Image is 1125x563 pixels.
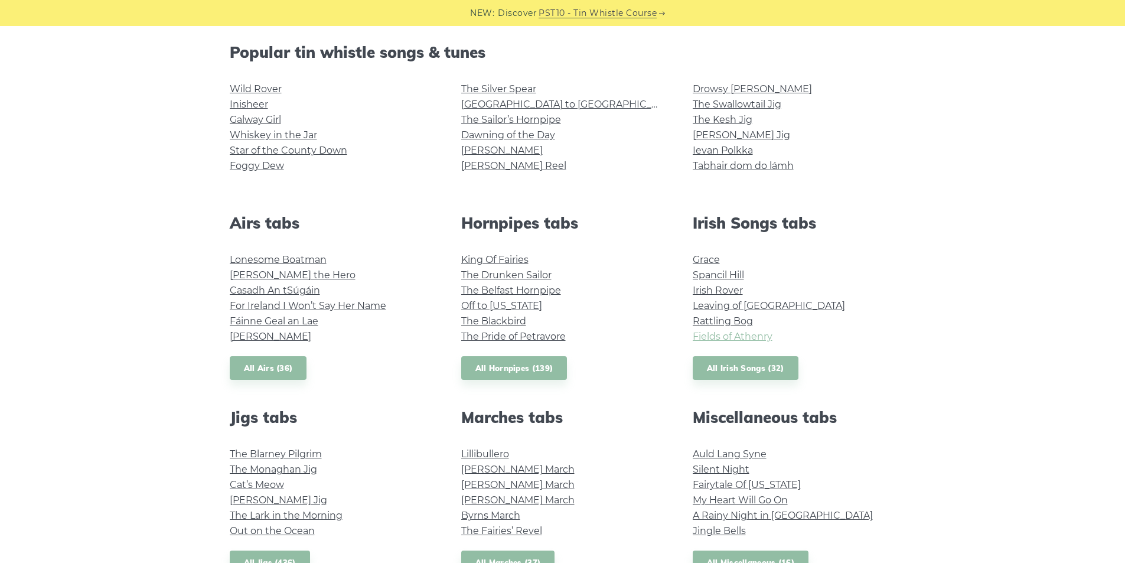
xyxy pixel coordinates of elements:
a: Drowsy [PERSON_NAME] [693,83,812,95]
a: [PERSON_NAME] March [461,494,575,506]
a: Spancil Hill [693,269,744,281]
a: [GEOGRAPHIC_DATA] to [GEOGRAPHIC_DATA] [461,99,679,110]
a: The Silver Spear [461,83,536,95]
a: King Of Fairies [461,254,529,265]
a: [PERSON_NAME] March [461,464,575,475]
a: Irish Rover [693,285,743,296]
a: [PERSON_NAME] Jig [230,494,327,506]
a: All Hornpipes (139) [461,356,568,380]
a: Fields of Athenry [693,331,772,342]
a: The Pride of Petravore [461,331,566,342]
a: A Rainy Night in [GEOGRAPHIC_DATA] [693,510,873,521]
a: My Heart Will Go On [693,494,788,506]
h2: Popular tin whistle songs & tunes [230,43,896,61]
a: [PERSON_NAME] [230,331,311,342]
a: Star of the County Down [230,145,347,156]
a: Galway Girl [230,114,281,125]
a: Auld Lang Syne [693,448,767,460]
a: [PERSON_NAME] [461,145,543,156]
a: The Blackbird [461,315,526,327]
a: Wild Rover [230,83,282,95]
a: Rattling Bog [693,315,753,327]
a: The Fairies’ Revel [461,525,542,536]
a: Ievan Polkka [693,145,753,156]
a: The Belfast Hornpipe [461,285,561,296]
a: Cat’s Meow [230,479,284,490]
span: NEW: [470,6,494,20]
a: Grace [693,254,720,265]
a: Tabhair dom do lámh [693,160,794,171]
a: Out on the Ocean [230,525,315,536]
a: Silent Night [693,464,749,475]
a: The Lark in the Morning [230,510,343,521]
a: Inisheer [230,99,268,110]
a: Lillibullero [461,448,509,460]
a: Dawning of the Day [461,129,555,141]
a: [PERSON_NAME] Jig [693,129,790,141]
a: [PERSON_NAME] the Hero [230,269,356,281]
h2: Marches tabs [461,408,664,427]
a: The Monaghan Jig [230,464,317,475]
h2: Hornpipes tabs [461,214,664,232]
a: Whiskey in the Jar [230,129,317,141]
a: [PERSON_NAME] March [461,479,575,490]
a: All Irish Songs (32) [693,356,798,380]
a: Leaving of [GEOGRAPHIC_DATA] [693,300,845,311]
a: All Airs (36) [230,356,307,380]
a: For Ireland I Won’t Say Her Name [230,300,386,311]
a: [PERSON_NAME] Reel [461,160,566,171]
a: The Drunken Sailor [461,269,552,281]
a: Byrns March [461,510,520,521]
h2: Miscellaneous tabs [693,408,896,427]
a: The Sailor’s Hornpipe [461,114,561,125]
a: Fairytale Of [US_STATE] [693,479,801,490]
h2: Airs tabs [230,214,433,232]
a: Foggy Dew [230,160,284,171]
a: Lonesome Boatman [230,254,327,265]
h2: Jigs tabs [230,408,433,427]
a: PST10 - Tin Whistle Course [539,6,657,20]
h2: Irish Songs tabs [693,214,896,232]
a: The Kesh Jig [693,114,752,125]
a: Off to [US_STATE] [461,300,542,311]
a: Fáinne Geal an Lae [230,315,318,327]
a: The Swallowtail Jig [693,99,781,110]
a: Jingle Bells [693,525,746,536]
a: Casadh An tSúgáin [230,285,320,296]
span: Discover [498,6,537,20]
a: The Blarney Pilgrim [230,448,322,460]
